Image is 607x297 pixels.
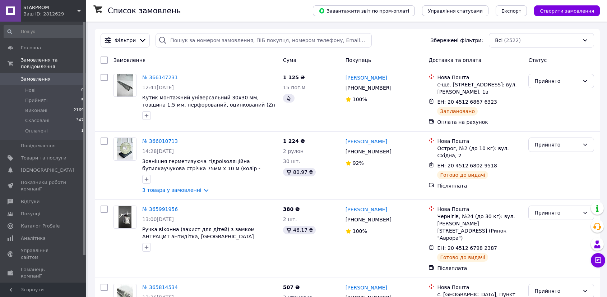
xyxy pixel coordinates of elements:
[113,206,136,229] a: Фото товару
[437,81,523,95] div: с-ще. [STREET_ADDRESS]: вул. [PERSON_NAME], 1в
[108,6,181,15] h1: Список замовлень
[25,128,48,134] span: Оплачені
[23,11,86,17] div: Ваш ID: 2812629
[23,4,77,11] span: STARPROM
[117,138,134,160] img: Фото товару
[353,228,367,234] span: 100%
[346,206,387,213] a: [PERSON_NAME]
[437,265,523,272] div: Післяплата
[81,87,84,94] span: 0
[21,198,40,205] span: Відгуки
[346,284,387,291] a: [PERSON_NAME]
[142,75,178,80] a: № 366147231
[21,211,40,217] span: Покупці
[437,74,523,81] div: Нова Пошта
[21,45,41,51] span: Головна
[21,223,60,229] span: Каталог ProSale
[156,33,372,48] input: Пошук за номером замовлення, ПІБ покупця, номером телефону, Email, номером накладної
[501,8,522,14] span: Експорт
[283,138,305,144] span: 1 224 ₴
[344,147,393,157] div: [PHONE_NUMBER]
[437,99,497,105] span: ЕН: 20 4512 6867 6323
[283,57,296,63] span: Cума
[142,158,260,179] a: Зовнішня герметизуюча гідроізоляційна бутилкаучукова стрічка 75мм х 10 м (колір - срібло)
[21,235,46,242] span: Аналітика
[437,213,523,242] div: Чернігів, №24 (до 30 кг): вул. [PERSON_NAME][STREET_ADDRESS] (Ринок "Аврора")
[422,5,488,16] button: Управління статусами
[21,57,86,70] span: Замовлення та повідомлення
[113,138,136,161] a: Фото товару
[534,77,579,85] div: Прийнято
[283,284,300,290] span: 507 ₴
[21,155,66,161] span: Товари та послуги
[437,118,523,126] div: Оплата на рахунок
[353,96,367,102] span: 100%
[113,57,145,63] span: Замовлення
[21,266,66,279] span: Гаманець компанії
[495,37,502,44] span: Всі
[437,284,523,291] div: Нова Пошта
[115,37,136,44] span: Фільтри
[21,143,56,149] span: Повідомлення
[25,97,47,104] span: Прийняті
[81,97,84,104] span: 5
[437,171,488,179] div: Готово до видачі
[142,187,201,193] a: 3 товара у замовленні
[117,74,134,96] img: Фото товару
[283,158,300,164] span: 30 шт.
[21,179,66,192] span: Показники роботи компанії
[591,253,605,267] button: Чат з покупцем
[283,226,316,234] div: 46.17 ₴
[437,107,478,116] div: Заплановано
[25,107,47,114] span: Виконані
[527,8,600,13] a: Створити замовлення
[346,57,371,63] span: Покупець
[4,25,84,38] input: Пошук
[25,87,36,94] span: Нові
[437,145,523,159] div: Острог, №2 (до 10 кг): вул. Східна, 2
[142,85,174,90] span: 12:41[DATE]
[540,8,594,14] span: Створити замовлення
[353,160,364,166] span: 92%
[313,5,415,16] button: Завантажити звіт по пром-оплаті
[21,247,66,260] span: Управління сайтом
[437,253,488,262] div: Готово до видачі
[119,206,131,228] img: Фото товару
[142,284,178,290] a: № 365814534
[346,74,387,81] a: [PERSON_NAME]
[142,206,178,212] a: № 365991956
[21,76,51,82] span: Замовлення
[319,8,409,14] span: Завантажити звіт по пром-оплаті
[428,8,483,14] span: Управління статусами
[428,57,481,63] span: Доставка та оплата
[74,107,84,114] span: 2169
[504,37,521,43] span: (2522)
[437,182,523,189] div: Післяплата
[437,163,497,168] span: ЕН: 20 4512 6802 9518
[344,215,393,225] div: [PHONE_NUMBER]
[534,5,600,16] button: Створити замовлення
[283,206,300,212] span: 380 ₴
[437,206,523,213] div: Нова Пошта
[496,5,527,16] button: Експорт
[142,148,174,154] span: 14:28[DATE]
[283,75,305,80] span: 1 125 ₴
[142,226,255,239] a: Ручка віконна (захист для дітей) з замком АНТРАЦИТ антидітка, [GEOGRAPHIC_DATA]
[142,138,178,144] a: № 366010713
[431,37,483,44] span: Збережені фільтри:
[346,138,387,145] a: [PERSON_NAME]
[534,209,579,217] div: Прийнято
[437,138,523,145] div: Нова Пошта
[283,148,303,154] span: 2 рулон
[142,95,275,115] a: Кутик монтажний універсальний 30х30 мм, товщина 1,5 мм, перфорований, оцинкований (Zn 275), L-3,0 м
[534,287,579,295] div: Прийнято
[528,57,547,63] span: Статус
[142,216,174,222] span: 13:00[DATE]
[21,167,74,174] span: [DEMOGRAPHIC_DATA]
[344,83,393,93] div: [PHONE_NUMBER]
[437,245,497,251] span: ЕН: 20 4512 6798 2387
[283,85,305,90] span: 15 пог.м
